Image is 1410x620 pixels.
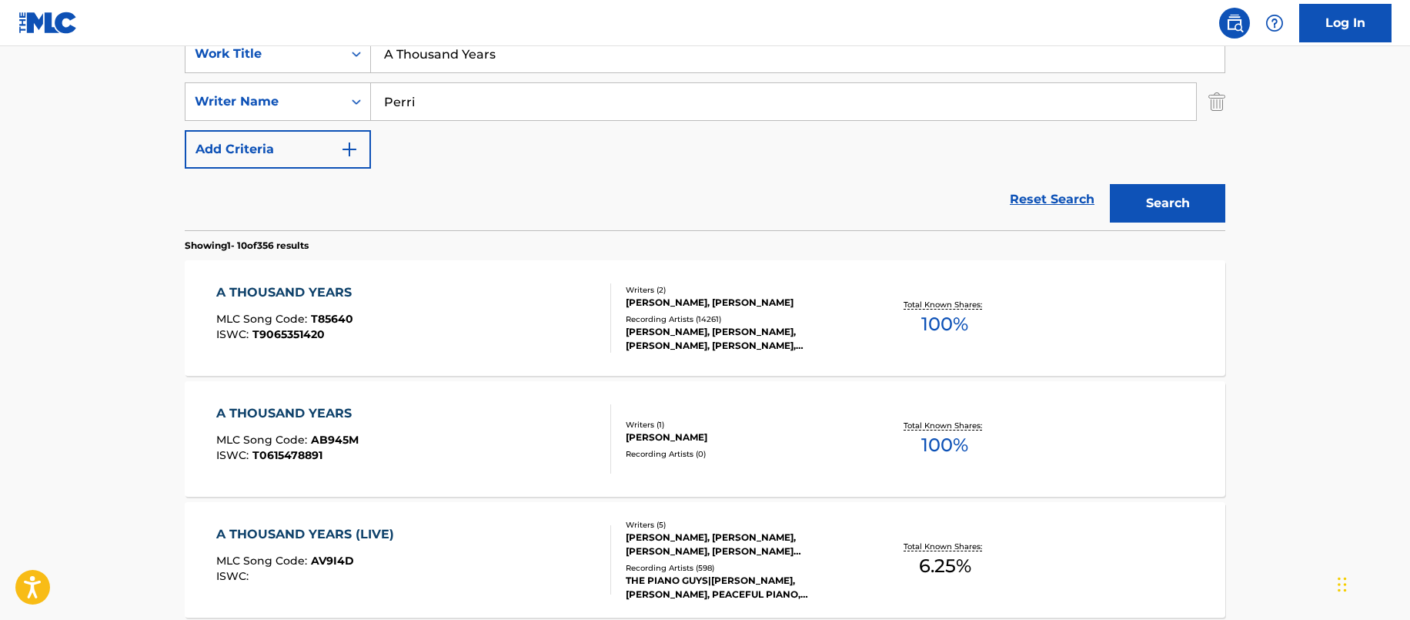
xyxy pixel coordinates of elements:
button: Search [1110,184,1225,223]
img: search [1225,14,1244,32]
span: 100 % [921,431,968,459]
span: ISWC : [216,327,252,341]
a: Log In [1299,4,1392,42]
span: AV9I4D [311,554,354,568]
div: Work Title [195,45,333,63]
div: Recording Artists ( 14261 ) [626,313,858,325]
div: Help [1259,8,1290,39]
p: Showing 1 - 10 of 356 results [185,239,309,253]
a: A THOUSAND YEARSMLC Song Code:T85640ISWC:T9065351420Writers (2)[PERSON_NAME], [PERSON_NAME]Record... [185,260,1225,376]
div: Drag [1338,561,1347,608]
div: Writers ( 1 ) [626,419,858,431]
span: T9065351420 [252,327,325,341]
div: [PERSON_NAME] [626,431,858,444]
span: AB945M [311,433,359,447]
iframe: Chat Widget [1333,546,1410,620]
span: T85640 [311,312,353,326]
div: Writers ( 5 ) [626,519,858,531]
a: Public Search [1219,8,1250,39]
span: 6.25 % [919,552,971,580]
button: Add Criteria [185,130,371,169]
form: Search Form [185,35,1225,230]
div: A THOUSAND YEARS [216,404,359,423]
div: Writers ( 2 ) [626,284,858,296]
span: MLC Song Code : [216,433,311,447]
span: MLC Song Code : [216,312,311,326]
div: A THOUSAND YEARS (LIVE) [216,525,402,544]
div: THE PIANO GUYS|[PERSON_NAME], [PERSON_NAME], PEACEFUL PIANO, [PERSON_NAME], [PERSON_NAME], [PERSO... [626,574,858,602]
span: T0615478891 [252,448,322,462]
img: help [1265,14,1284,32]
a: Reset Search [1002,183,1102,216]
div: [PERSON_NAME], [PERSON_NAME] [626,296,858,310]
span: ISWC : [216,448,252,462]
div: Recording Artists ( 598 ) [626,562,858,574]
p: Total Known Shares: [904,420,986,431]
img: 9d2ae6d4665cec9f34b9.svg [340,140,359,159]
div: A THOUSAND YEARS [216,283,359,302]
a: A THOUSAND YEARSMLC Song Code:AB945MISWC:T0615478891Writers (1)[PERSON_NAME]Recording Artists (0)... [185,381,1225,497]
div: [PERSON_NAME], [PERSON_NAME], [PERSON_NAME], [PERSON_NAME], [PERSON_NAME] [626,325,858,353]
p: Total Known Shares: [904,299,986,310]
span: MLC Song Code : [216,554,311,568]
span: ISWC : [216,569,252,583]
div: Writer Name [195,92,333,111]
p: Total Known Shares: [904,541,986,552]
a: A THOUSAND YEARS (LIVE)MLC Song Code:AV9I4DISWC:Writers (5)[PERSON_NAME], [PERSON_NAME], [PERSON_... [185,502,1225,618]
div: Recording Artists ( 0 ) [626,448,858,460]
img: MLC Logo [18,12,78,34]
div: [PERSON_NAME], [PERSON_NAME], [PERSON_NAME], [PERSON_NAME] [PERSON_NAME], [PERSON_NAME] [626,531,858,558]
img: Delete Criterion [1208,82,1225,121]
span: 100 % [921,310,968,338]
